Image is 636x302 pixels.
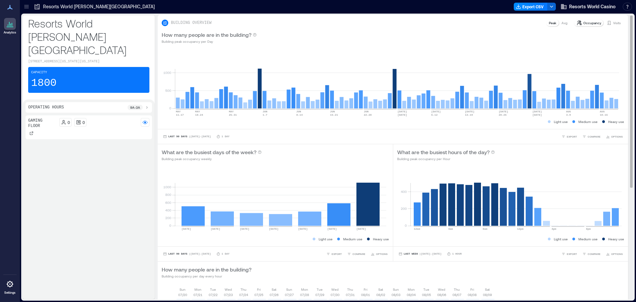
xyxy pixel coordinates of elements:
p: Fri [257,287,261,292]
p: Thu [240,287,246,292]
text: [DATE] [240,227,249,230]
span: EXPORT [567,135,577,139]
text: MAY [176,110,181,113]
tspan: 200 [400,207,406,211]
text: 8am [483,227,488,230]
text: 10-16 [600,113,608,116]
p: [STREET_ADDRESS][US_STATE][US_STATE] [28,59,149,64]
p: Visits [613,20,621,26]
text: 11-17 [176,113,184,116]
text: 4pm [552,227,556,230]
p: Building peak occupancy per Hour [397,156,495,161]
text: 8pm [586,227,591,230]
p: Resorts World [PERSON_NAME][GEOGRAPHIC_DATA] [43,3,155,10]
p: 07/21 [193,292,202,297]
p: Wed [225,287,232,292]
p: Mon [301,287,308,292]
p: Sat [272,287,276,292]
p: 08/03 [392,292,400,297]
p: 07/28 [300,292,309,297]
p: Wed [331,287,339,292]
text: [DATE] [431,110,441,113]
p: 08/02 [376,292,385,297]
text: [DATE] [532,110,542,113]
p: 07/27 [285,292,294,297]
button: COMPARE [581,251,602,257]
tspan: 800 [165,193,171,197]
p: 08/04 [407,292,416,297]
p: 08/07 [452,292,461,297]
p: Heavy use [608,119,624,124]
text: 22-28 [364,113,372,116]
text: 12am [414,227,420,230]
p: What are the busiest hours of the day? [397,148,490,156]
button: COMPARE [581,133,602,140]
p: What are the busiest days of the week? [162,148,256,156]
tspan: 0 [169,106,171,110]
text: JUN [330,110,335,113]
span: COMPARE [352,252,365,256]
text: [DATE] [532,113,542,116]
text: 6-12 [431,113,438,116]
p: 08/06 [437,292,446,297]
text: AUG [600,110,605,113]
text: MAY [195,110,200,113]
text: [DATE] [182,227,191,230]
span: OPTIONS [611,252,623,256]
a: Settings [2,276,18,297]
text: 1-7 [263,113,268,116]
button: EXPORT [325,251,343,257]
tspan: 400 [165,208,171,212]
p: Wed [438,287,445,292]
text: [DATE] [465,110,475,113]
p: Occupancy [583,20,601,26]
p: 08/08 [468,292,477,297]
text: 4am [448,227,453,230]
p: Fri [470,287,474,292]
button: OPTIONS [369,251,389,257]
p: Sun [286,287,292,292]
p: 07/26 [270,292,279,297]
p: Fri [364,287,367,292]
text: JUN [296,110,301,113]
text: [DATE] [356,227,366,230]
text: 18-24 [195,113,203,116]
p: 07/24 [239,292,248,297]
p: Medium use [578,119,598,124]
p: 07/31 [346,292,355,297]
p: Medium use [578,236,598,242]
p: Thu [454,287,460,292]
tspan: 1000 [163,71,171,75]
p: 08/05 [422,292,431,297]
p: 1800 [31,77,57,90]
span: EXPORT [332,252,342,256]
button: Last Week |[DATE]-[DATE] [397,251,443,257]
tspan: 200 [165,216,171,220]
span: COMPARE [588,252,601,256]
p: Gaming Floor [28,118,57,129]
p: Light use [554,236,568,242]
p: 07/29 [315,292,324,297]
p: 0 [82,120,85,125]
button: EXPORT [560,133,578,140]
button: OPTIONS [605,251,624,257]
text: [DATE] [397,110,407,113]
p: How many people are in the building? [162,31,251,39]
p: 0 [68,120,70,125]
p: 07/30 [331,292,340,297]
p: Mon [194,287,201,292]
tspan: 1000 [163,185,171,189]
button: OPTIONS [605,133,624,140]
button: Export CSV [514,3,548,11]
a: Analytics [2,16,18,36]
tspan: 0 [169,223,171,227]
text: 8-14 [296,113,303,116]
p: 08/01 [361,292,370,297]
p: Settings [4,291,16,295]
p: Sun [180,287,185,292]
p: Tue [423,287,429,292]
text: [DATE] [211,227,220,230]
text: MAY [229,110,234,113]
p: Analytics [4,30,16,34]
p: 07/25 [254,292,263,297]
